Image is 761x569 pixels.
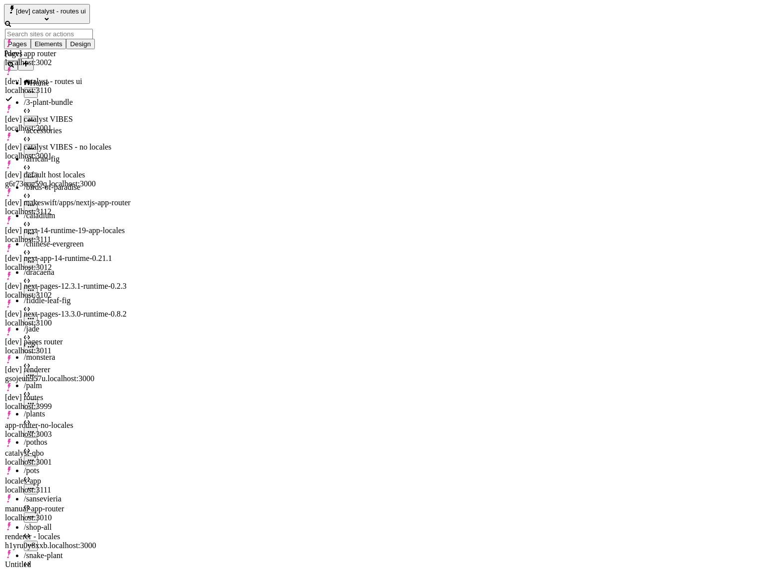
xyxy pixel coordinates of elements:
div: renderer - locales [5,532,133,541]
div: [dev] makeswift/apps/nextjs-app-router [5,198,133,207]
div: [dev] catalyst VIBES [5,115,133,124]
div: app-router-no-locales [5,421,133,430]
div: manual-app-router [5,504,133,513]
div: [dev] next-pages-13.3.0-runtime-0.8.2 [5,310,133,319]
button: Pages [4,39,31,49]
div: Untitled [5,560,133,569]
div: localhost:3012 [5,263,133,272]
div: [dev] catalyst - routes ui [5,77,133,86]
div: [dev] next-14-runtime-19-app-locales [5,226,133,235]
div: localhost:3001 [5,124,133,133]
div: localhost:3002 [5,58,133,67]
span: [dev] catalyst - routes ui [16,7,86,15]
div: localhost:3003 [5,430,133,439]
div: [dev] pages router [5,337,133,346]
div: [dev] renderer [5,365,133,374]
div: localhost:3102 [5,291,133,300]
div: localhost:3010 [5,513,133,522]
div: locales-app [5,477,133,486]
div: localhost:3110 [5,86,133,95]
input: Search sites or actions [5,29,93,39]
div: h1yru0y8xxb.localhost:3000 [5,541,133,550]
div: catalyst-qbo [5,449,133,458]
div: [dev] default host locales [5,170,133,179]
div: [dev] next-pages-12.3.1-runtime-0.2.3 [5,282,133,291]
button: Select site [4,4,90,24]
div: [dev] app router [5,49,133,58]
div: localhost:3999 [5,402,133,411]
div: [dev] next-app-14-runtime-0.21.1 [5,254,133,263]
div: localhost:3011 [5,346,133,355]
div: localhost:3001 [5,152,133,161]
div: localhost:3112 [5,207,133,216]
div: gsojeuh957u.localhost:3000 [5,374,133,383]
div: Pages [4,49,123,58]
div: localhost:3100 [5,319,133,327]
div: [dev] catalyst VIBES - no locales [5,143,133,152]
div: g6r73eug59q.localhost:3000 [5,179,133,188]
div: localhost:3111 [5,235,133,244]
div: localhost:3111 [5,486,133,494]
div: [dev] routes [5,393,133,402]
div: localhost:3001 [5,458,133,467]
